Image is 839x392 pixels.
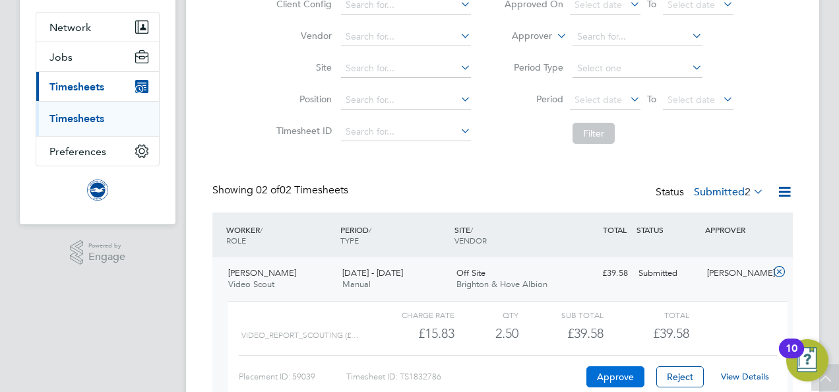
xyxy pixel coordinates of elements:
span: VENDOR [454,235,487,245]
img: brightonandhovealbion-logo-retina.png [87,180,108,201]
button: Timesheets [36,72,159,101]
label: Submitted [694,185,764,199]
span: 02 Timesheets [256,183,348,197]
span: [PERSON_NAME] [228,267,296,278]
div: Charge rate [369,307,454,323]
span: Powered by [88,240,125,251]
button: Network [36,13,159,42]
input: Search for... [341,91,471,110]
div: Submitted [633,263,702,284]
div: WORKER [223,218,337,252]
div: £39.58 [565,263,633,284]
label: Vendor [272,30,332,42]
div: 10 [786,348,797,366]
span: Jobs [49,51,73,63]
div: Timesheets [36,101,159,136]
span: ROLE [226,235,246,245]
span: Off Site [456,267,485,278]
div: Showing [212,183,351,197]
label: Approver [493,30,552,43]
div: STATUS [633,218,702,242]
span: Select date [668,94,715,106]
span: Video Scout [228,278,274,290]
button: Reject [656,366,704,387]
span: Brighton & Hove Albion [456,278,547,290]
label: Period [504,93,563,105]
div: Status [656,183,766,202]
div: [PERSON_NAME] [702,263,770,284]
input: Search for... [341,123,471,141]
input: Search for... [341,59,471,78]
input: Search for... [573,28,702,46]
span: / [369,224,371,235]
div: Total [604,307,689,323]
div: PERIOD [337,218,451,252]
label: Timesheet ID [272,125,332,137]
div: £15.83 [369,323,454,344]
span: 2 [745,185,751,199]
div: Placement ID: 59039 [239,366,346,387]
span: Network [49,21,91,34]
div: 2.50 [454,323,518,344]
span: Timesheets [49,81,104,93]
span: / [260,224,263,235]
a: Go to home page [36,180,160,201]
span: 02 of [256,183,280,197]
button: Open Resource Center, 10 new notifications [786,339,828,381]
span: To [643,90,660,108]
span: Manual [342,278,371,290]
div: £39.58 [518,323,604,344]
div: Sub Total [518,307,604,323]
a: View Details [721,371,769,382]
span: Select date [575,94,622,106]
button: Preferences [36,137,159,166]
a: Timesheets [49,112,104,125]
label: Position [272,93,332,105]
span: / [470,224,473,235]
span: £39.58 [653,325,689,341]
span: TOTAL [603,224,627,235]
div: Timesheet ID: TS1832786 [346,366,583,387]
label: Site [272,61,332,73]
button: Approve [586,366,644,387]
span: Preferences [49,145,106,158]
button: Jobs [36,42,159,71]
input: Select one [573,59,702,78]
div: QTY [454,307,518,323]
span: Engage [88,251,125,263]
span: TYPE [340,235,359,245]
button: Filter [573,123,615,144]
a: Powered byEngage [70,240,126,265]
div: APPROVER [702,218,770,242]
span: VIDEO_REPORT_SCOUTING (£… [241,331,359,340]
span: [DATE] - [DATE] [342,267,403,278]
label: Period Type [504,61,563,73]
div: SITE [451,218,565,252]
input: Search for... [341,28,471,46]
